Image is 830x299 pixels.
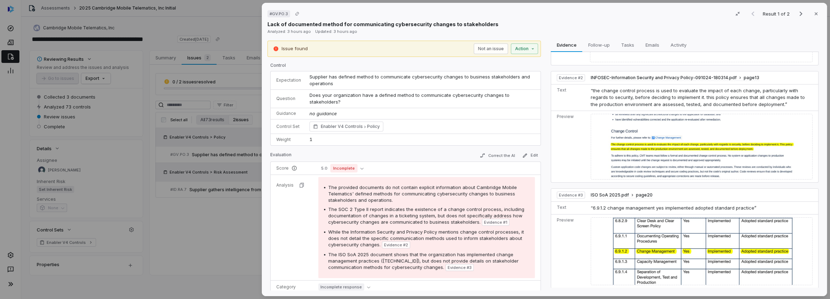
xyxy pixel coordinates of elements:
button: 5.0Incomplete [318,164,366,172]
span: Updated: 3 hours ago [315,29,357,34]
span: Evidence # 1 [484,219,507,225]
span: 1 [310,136,312,142]
span: Activity [668,40,689,49]
span: page 20 [636,192,653,198]
p: Control [270,63,541,71]
span: “the change control process is used to evaluate the impact of each change, particularly with rega... [591,88,805,107]
p: Weight [276,137,301,142]
button: Edit [519,151,541,160]
span: Incomplete response [318,283,364,291]
p: Evaluation [270,152,292,160]
span: The SOC 2 Type II report indicates the existence of a change control process, including documenta... [328,206,524,225]
td: Preview [551,215,588,288]
button: Action [511,43,538,54]
button: Not an issue [474,43,508,54]
p: Score [276,165,310,171]
span: The provided documents do not contain explicit information about Cambridge Mobile Telematics' def... [328,184,517,203]
p: Issue found [282,45,308,52]
span: Does your organization have a defined method to communicate cybersecurity changes to stakeholders? [310,92,511,105]
img: e5f3df98a9ac4b3da3cf6293f88b77c9_original.jpg_w1200.jpg [591,114,813,180]
span: ISO SoA 2025.pdf [591,192,629,198]
td: Text [551,84,588,111]
p: Question [276,96,301,101]
span: Analyzed: 3 hours ago [267,29,311,34]
span: page 13 [744,75,759,81]
button: INFOSEC-Information Security and Privacy Policy-091024-180314.pdfpage13 [591,75,759,81]
button: Copy link [291,7,304,20]
span: Evidence # 2 [559,75,583,81]
p: Result 1 of 2 [763,10,791,18]
span: INFOSEC-Information Security and Privacy Policy-091024-180314.pdf [591,75,737,81]
span: Enabler V4 Controls Policy [321,123,380,130]
span: no guidance [310,111,337,116]
span: # GV.PO.3 [270,11,288,17]
span: Supplier has defined method to communicate cybersecurity changes to business stakeholders and ope... [310,74,531,87]
p: Control Set [276,124,301,129]
span: Evidence [554,40,579,49]
p: Analysis [276,182,294,188]
span: The ISO SoA 2025 document shows that the organization has implemented change management practices... [328,252,519,270]
span: Emails [643,40,662,49]
span: Evidence # 2 [384,242,408,248]
p: Guidance [276,111,301,116]
button: Next result [794,10,808,18]
span: Evidence # 3 [448,265,472,270]
span: Tasks [618,40,637,49]
p: Expectation [276,77,301,83]
p: Lack of documented method for communicating cybersecurity changes to stakeholders [267,20,499,28]
img: 38198711f1ef4cc3b233969ada8b6ce6_original.jpg_w1200.jpg [591,217,813,285]
span: Follow-up [585,40,613,49]
span: Evidence # 3 [559,192,583,198]
td: Preview [551,111,588,182]
td: Text [551,201,588,215]
button: ISO SoA 2025.pdfpage20 [591,192,653,198]
span: “6.9.1.2 change management yes implemented adopted standard practice” [591,205,757,211]
span: Incomplete [330,164,358,172]
p: Category [276,284,310,290]
span: While the Information Security and Privacy Policy mentions change control processes, it does not ... [328,229,524,247]
button: Correct the AI [477,151,518,160]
